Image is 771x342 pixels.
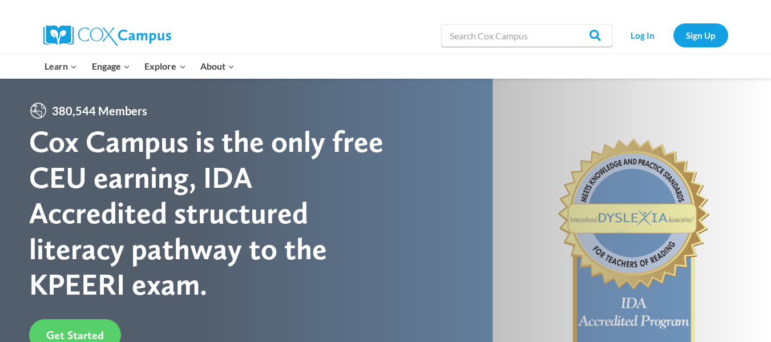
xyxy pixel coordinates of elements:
[38,54,242,78] nav: Primary Navigation
[673,23,728,47] a: Sign Up
[92,59,130,74] span: Engage
[618,23,728,47] nav: Secondary Navigation
[200,59,235,74] span: About
[46,328,104,342] span: Get Started
[47,102,152,120] span: 380,544 Members
[43,25,171,46] img: Cox Campus
[45,59,77,74] span: Learn
[29,124,386,302] div: Cox Campus is the only free CEU earning, IDA Accredited structured literacy pathway to the KPEERI...
[441,24,612,47] input: Search Cox Campus
[144,59,185,74] span: Explore
[618,23,668,47] a: Log In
